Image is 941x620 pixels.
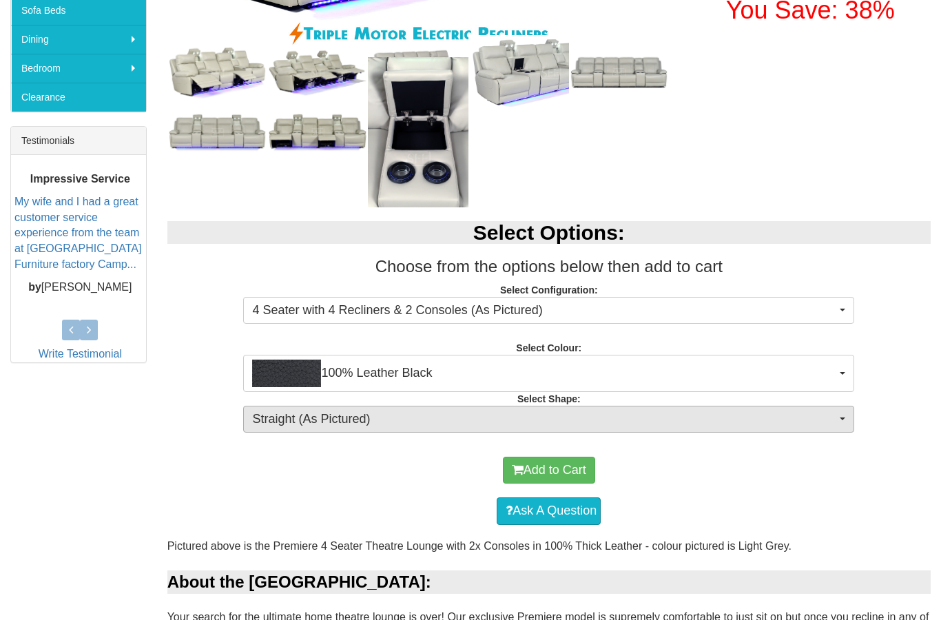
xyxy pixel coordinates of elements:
h3: Choose from the options below then add to cart [167,258,931,276]
a: Bedroom [11,54,146,83]
a: Ask A Question [497,497,601,525]
button: Straight (As Pictured) [243,406,854,433]
p: [PERSON_NAME] [14,280,146,296]
strong: Select Colour: [516,342,581,353]
span: 100% Leather Black [252,360,836,387]
a: Write Testimonial [39,348,122,360]
strong: Select Shape: [517,393,581,404]
a: My wife and I had a great customer service experience from the team at [GEOGRAPHIC_DATA] Furnitur... [14,196,141,270]
button: 4 Seater with 4 Recliners & 2 Consoles (As Pictured) [243,297,854,324]
span: 4 Seater with 4 Recliners & 2 Consoles (As Pictured) [252,302,836,320]
button: 100% Leather Black100% Leather Black [243,355,854,392]
b: by [28,281,41,293]
span: Straight (As Pictured) [252,411,836,428]
div: About the [GEOGRAPHIC_DATA]: [167,570,931,594]
b: Impressive Service [30,173,130,185]
div: Testimonials [11,127,146,155]
b: Select Options: [473,221,625,244]
button: Add to Cart [503,457,595,484]
a: Dining [11,25,146,54]
strong: Select Configuration: [500,285,598,296]
img: 100% Leather Black [252,360,321,387]
a: Clearance [11,83,146,112]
